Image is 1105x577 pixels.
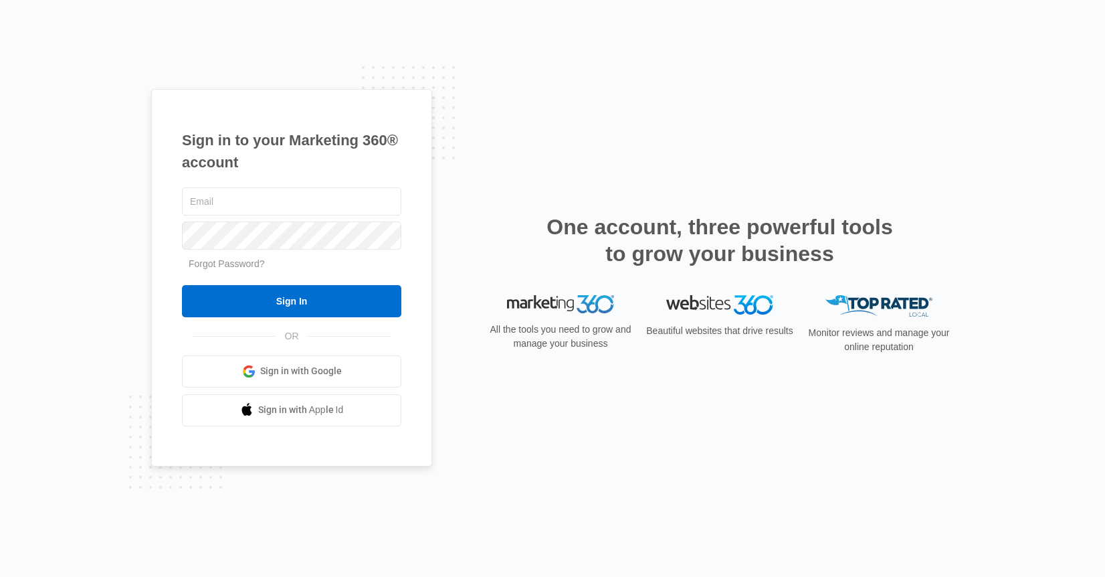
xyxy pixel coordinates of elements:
[258,403,344,417] span: Sign in with Apple Id
[182,187,401,216] input: Email
[507,295,614,314] img: Marketing 360
[486,323,635,351] p: All the tools you need to grow and manage your business
[260,364,342,378] span: Sign in with Google
[276,329,308,343] span: OR
[182,285,401,317] input: Sign In
[825,295,932,317] img: Top Rated Local
[542,214,897,267] h2: One account, three powerful tools to grow your business
[189,258,265,269] a: Forgot Password?
[804,326,954,354] p: Monitor reviews and manage your online reputation
[182,394,401,426] a: Sign in with Apple Id
[182,129,401,173] h1: Sign in to your Marketing 360® account
[666,295,773,315] img: Websites 360
[182,355,401,388] a: Sign in with Google
[645,324,795,338] p: Beautiful websites that drive results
